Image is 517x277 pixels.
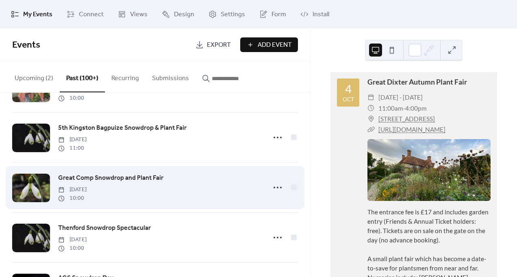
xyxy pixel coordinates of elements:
[58,123,187,133] a: 5th Kingston Bagpuize Snowdrop & Plant Fair
[58,223,151,233] a: Thenford Snowdrop Spectacular
[367,78,467,86] a: Great Dixter Autumn Plant Fair
[272,10,286,20] span: Form
[378,103,403,113] span: 11:00am
[5,3,59,25] a: My Events
[343,96,354,102] div: Oct
[58,244,87,253] span: 10:00
[367,92,375,103] div: ​
[258,40,292,50] span: Add Event
[12,36,40,54] span: Events
[58,135,87,144] span: [DATE]
[202,3,251,25] a: Settings
[61,3,110,25] a: Connect
[130,10,148,20] span: Views
[58,236,87,244] span: [DATE]
[174,10,194,20] span: Design
[189,37,237,52] a: Export
[79,10,104,20] span: Connect
[207,40,231,50] span: Export
[58,94,87,103] span: 10:00
[345,83,352,95] div: 4
[240,37,298,52] button: Add Event
[58,173,163,183] a: Great Comp Snowdrop and Plant Fair
[367,113,375,124] div: ​
[367,103,375,113] div: ​
[378,92,423,103] span: [DATE] - [DATE]
[367,124,375,135] div: ​
[23,10,52,20] span: My Events
[8,61,60,92] button: Upcoming (2)
[253,3,292,25] a: Form
[146,61,196,92] button: Submissions
[156,3,200,25] a: Design
[403,103,405,113] span: -
[294,3,335,25] a: Install
[378,113,435,124] a: [STREET_ADDRESS]
[58,194,87,203] span: 10:00
[221,10,245,20] span: Settings
[378,126,445,133] a: [URL][DOMAIN_NAME]
[60,61,105,92] button: Past (100+)
[58,144,87,153] span: 11:00
[313,10,329,20] span: Install
[105,61,146,92] button: Recurring
[405,103,427,113] span: 4:00pm
[112,3,154,25] a: Views
[58,185,87,194] span: [DATE]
